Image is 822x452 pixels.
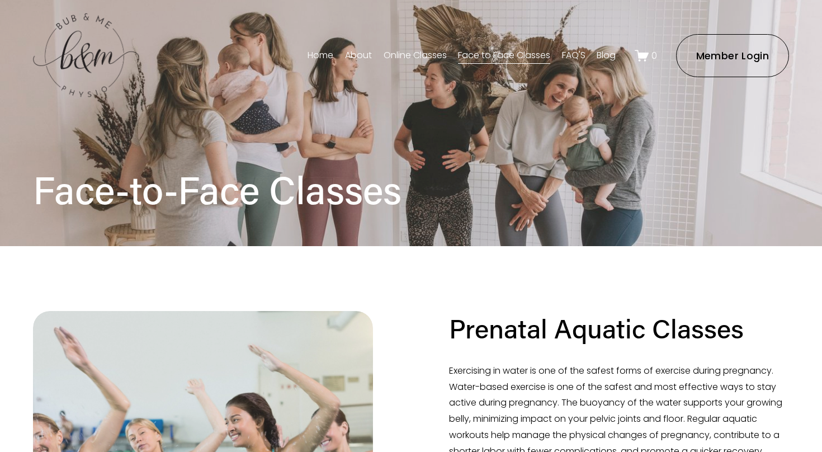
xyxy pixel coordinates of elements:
[458,47,550,65] a: Face to Face Classes
[651,49,657,62] span: 0
[308,47,333,65] a: Home
[676,34,790,77] a: Member Login
[449,310,744,346] h2: Prenatal Aquatic Classes
[597,47,616,65] a: Blog
[562,47,585,65] a: FAQ'S
[345,47,372,65] a: About
[33,166,411,213] h1: Face-to-Face Classes
[384,47,447,65] a: Online Classes
[33,12,139,99] img: bubandme
[696,49,769,63] ms-portal-inner: Member Login
[635,49,657,63] a: 0 items in cart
